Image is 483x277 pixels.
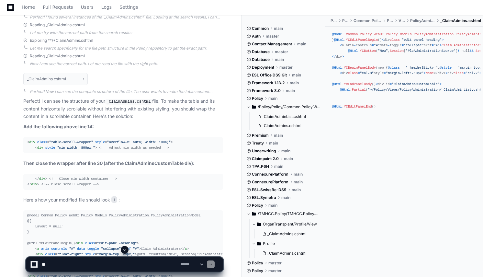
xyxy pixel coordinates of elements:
[382,38,384,42] span: <
[440,18,481,23] span: _ClaimAdmins.cshtml
[279,65,293,70] span: master
[334,38,344,42] span: @Html
[400,38,402,42] span: =
[252,73,287,78] span: ESL Office DS9 Git
[426,71,434,75] span: Name
[344,82,372,86] span: YCEndPanelBody
[454,43,481,47] span: Administrators
[119,5,138,9] span: Settings
[252,133,269,138] span: Premium
[390,82,392,86] span: =
[348,49,358,53] span: @Html
[252,156,279,161] span: Claimpoint 2.0
[45,146,55,150] span: style
[263,222,317,227] span: OrganTransplant/Profile/View
[252,103,256,111] svg: Directory
[358,71,360,75] span: =
[257,240,261,248] svg: Directory
[384,71,386,75] span: =
[268,203,277,208] span: main
[404,43,424,47] span: "collapse"
[22,5,35,9] span: Home
[346,32,358,36] span: Common
[247,209,320,219] button: /TMHCC.Policy/TMHCC.Policy.WebUi.v1/Policy/Views
[378,49,388,53] span: "New"
[43,5,73,9] span: Pull Requests
[464,71,466,75] span: =
[101,5,112,9] span: Logs
[252,187,286,192] span: ESL.SwissRe-DS9
[35,146,97,150] span: < = >
[111,196,117,203] span: 1
[37,146,43,150] span: div
[23,196,223,204] p: Here's how your modified file should look :
[332,82,342,86] span: @Html
[30,61,223,66] div: Now I can see the correct path. Let me read the file with the right path:
[30,38,93,43] span: Exploring **/*ClaimAdmins.cshtml
[274,133,283,138] span: main
[454,71,464,75] span: class
[466,71,479,75] span: "col-2"
[252,96,263,101] span: Policy
[85,241,95,245] span: class
[399,18,405,23] span: Views
[254,112,317,121] button: _ClaimAdminList.cshtml
[29,140,35,144] span: div
[27,140,173,144] span: < = = >
[372,43,374,47] span: =
[458,49,462,53] span: !=
[388,66,400,70] span: @class
[402,43,404,47] span: =
[262,114,306,119] span: _ClaimAdminList.cshtml
[340,43,342,47] span: <
[410,18,435,23] span: PolicyAdministration
[27,182,39,186] span: </ >
[268,96,277,101] span: main
[332,55,336,59] span: </
[252,80,285,86] span: Framework 1.13.2
[258,104,320,110] span: /Policy/Policy/Common.Policy.WebUI/Policy/Views/PolicyAdministration
[99,146,169,150] span: <!-- Adjust min-width as needed -->
[247,102,320,112] button: /Policy/Policy/Common.Policy.WebUI/Policy/Views/PolicyAdministration
[75,241,139,245] span: < = >
[30,89,223,94] div: Perfect! Now I can see the complete structure of the file. The user wants to make the table conte...
[252,172,288,177] span: ConnexurePlatform
[390,38,400,42] span: class
[252,203,263,208] span: Policy
[97,241,137,245] span: "edit-panel-heading"
[23,98,223,120] p: Perfect! I can see the structure of your file. To make the table and its content horizontally scr...
[354,18,382,23] span: Common.Policy.WebUI
[434,43,440,47] span: "#"
[440,43,442,47] span: >
[37,140,47,144] span: class
[252,238,320,249] button: Profile
[360,32,372,36] span: Policy
[252,219,320,229] button: OrganTransplant/Profile/View
[23,160,195,166] strong: Then close the wrapper after line 30 (after the ClaimAdminsCustomTable div):
[281,148,290,154] span: main
[266,34,279,39] span: master
[332,32,344,36] span: @model
[83,76,84,82] span: 1
[360,71,374,75] span: "col-3"
[31,182,37,186] span: div
[406,49,455,53] span: "PlcAdministrationSource"
[387,18,393,23] span: Policy
[440,82,442,86] span: >
[360,49,376,53] span: YCButton
[105,99,152,105] code: _ClaimAdmins.cshtml
[346,38,378,42] span: YCEditPanelBegin
[30,53,85,59] span: Reading _ClaimAdmins.cshtml
[30,46,223,51] div: Let me search specifically for the file path structure in the Policy repository to get the exact ...
[440,66,452,70] span: @style
[252,57,270,62] span: Database
[274,26,283,31] span: main
[252,49,270,54] span: Database
[331,18,337,23] span: Policy
[260,229,317,238] button: _ClaimAdmins.cshtml
[374,43,380,47] span: "#"
[35,177,47,181] span: </ >
[252,179,288,185] span: ConnexurePlatform
[294,179,303,185] span: main
[252,164,269,169] span: TPA.P6H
